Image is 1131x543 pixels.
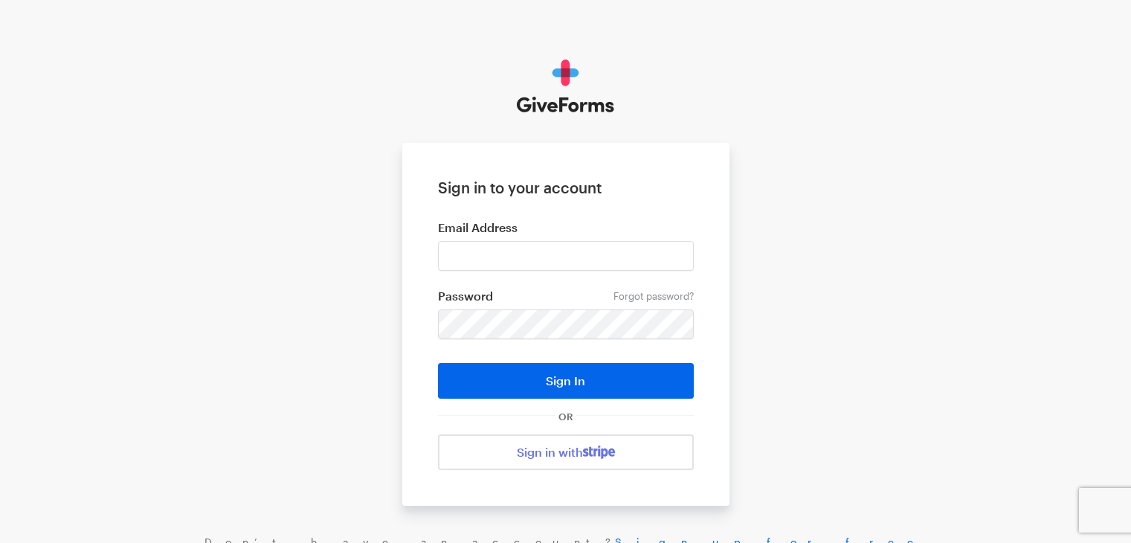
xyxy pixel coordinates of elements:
[583,446,615,459] img: stripe-07469f1003232ad58a8838275b02f7af1ac9ba95304e10fa954b414cd571f63b.svg
[438,434,694,470] a: Sign in with
[555,411,576,422] span: OR
[517,60,614,113] img: GiveForms
[438,220,694,235] label: Email Address
[438,179,694,196] h1: Sign in to your account
[438,289,694,303] label: Password
[438,363,694,399] button: Sign In
[613,290,694,302] a: Forgot password?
